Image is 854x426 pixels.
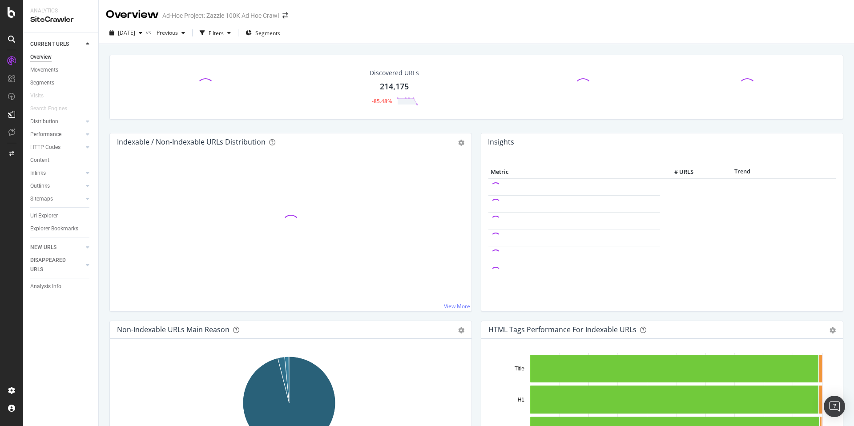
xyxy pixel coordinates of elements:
div: -85.48% [372,97,392,105]
div: HTML Tags Performance for Indexable URLs [488,325,636,334]
th: Trend [696,165,789,179]
div: NEW URLS [30,243,56,252]
th: # URLS [660,165,696,179]
a: Outlinks [30,181,83,191]
text: H1 [518,397,525,403]
div: gear [830,327,836,334]
span: Previous [153,29,178,36]
a: Movements [30,65,92,75]
a: Url Explorer [30,211,92,221]
div: Outlinks [30,181,50,191]
button: Previous [153,26,189,40]
div: Filters [209,29,224,37]
div: Visits [30,91,44,100]
a: Analysis Info [30,282,92,291]
div: Non-Indexable URLs Main Reason [117,325,230,334]
div: Indexable / Non-Indexable URLs Distribution [117,137,266,146]
div: 214,175 [380,81,409,92]
div: Analytics [30,7,91,15]
div: Explorer Bookmarks [30,224,78,233]
a: HTTP Codes [30,143,83,152]
button: Segments [242,26,284,40]
div: Movements [30,65,58,75]
a: Content [30,156,92,165]
span: Segments [255,29,280,37]
a: Segments [30,78,92,88]
a: Visits [30,91,52,100]
div: Distribution [30,117,58,126]
div: DISAPPEARED URLS [30,256,75,274]
span: 2025 Sep. 24th [118,29,135,36]
a: NEW URLS [30,243,83,252]
a: Performance [30,130,83,139]
div: Inlinks [30,169,46,178]
div: Url Explorer [30,211,58,221]
h4: Insights [488,136,514,148]
div: SiteCrawler [30,15,91,25]
a: Inlinks [30,169,83,178]
div: arrow-right-arrow-left [282,12,288,19]
a: DISAPPEARED URLS [30,256,83,274]
div: Open Intercom Messenger [824,396,845,417]
a: Sitemaps [30,194,83,204]
span: vs [146,28,153,36]
text: Title [515,366,525,372]
div: Search Engines [30,104,67,113]
a: Distribution [30,117,83,126]
div: Sitemaps [30,194,53,204]
div: Segments [30,78,54,88]
div: Content [30,156,49,165]
a: Explorer Bookmarks [30,224,92,233]
div: CURRENT URLS [30,40,69,49]
a: View More [444,302,470,310]
a: CURRENT URLS [30,40,83,49]
div: gear [458,140,464,146]
th: Metric [488,165,660,179]
div: Overview [30,52,52,62]
div: Performance [30,130,61,139]
div: Overview [106,7,159,22]
a: Overview [30,52,92,62]
button: [DATE] [106,26,146,40]
div: Analysis Info [30,282,61,291]
div: gear [458,327,464,334]
div: Discovered URLs [370,68,419,77]
a: Search Engines [30,104,76,113]
button: Filters [196,26,234,40]
div: HTTP Codes [30,143,60,152]
div: Ad-Hoc Project: Zazzle 100K Ad Hoc Crawl [162,11,279,20]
